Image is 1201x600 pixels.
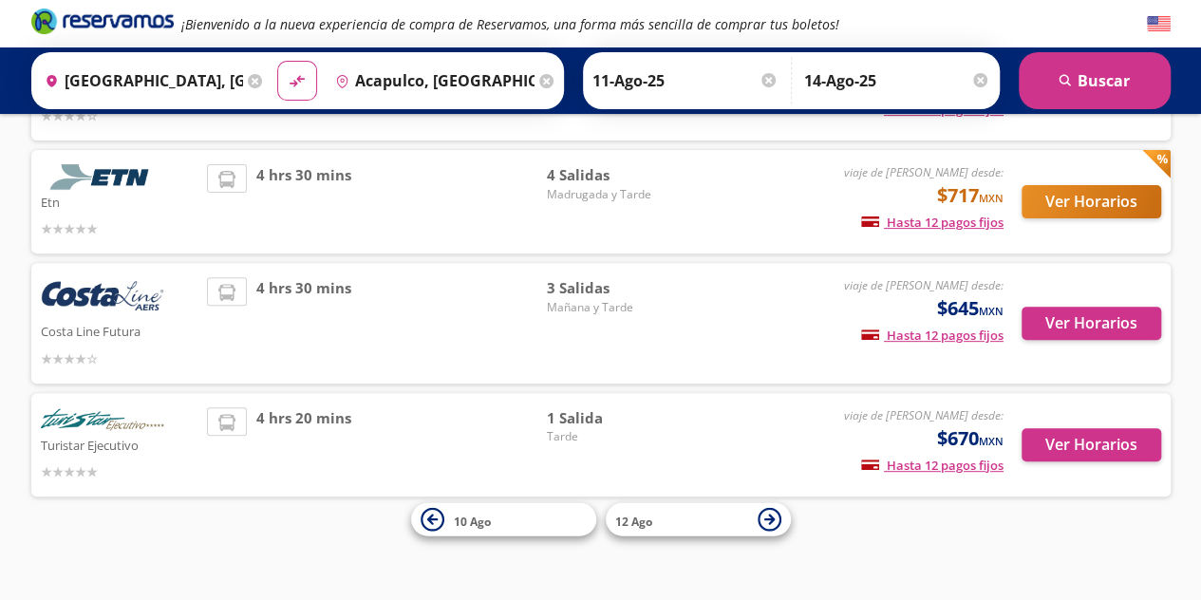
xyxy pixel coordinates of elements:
span: 4 hrs 30 mins [256,277,351,369]
span: Hasta 12 pagos fijos [861,457,1004,474]
span: Madrugada y Tarde [546,186,679,203]
input: Buscar Destino [328,57,535,104]
span: 10 Ago [454,513,491,529]
img: Etn [41,164,164,190]
span: Hasta 12 pagos fijos [861,327,1004,344]
span: 1 Salida [546,407,679,429]
small: MXN [979,191,1004,205]
span: $670 [937,424,1004,453]
button: 10 Ago [411,503,596,536]
button: 12 Ago [606,503,791,536]
em: ¡Bienvenido a la nueva experiencia de compra de Reservamos, una forma más sencilla de comprar tus... [181,15,839,33]
p: Costa Line Futura [41,319,198,342]
em: viaje de [PERSON_NAME] desde: [844,277,1004,293]
p: Etn [41,190,198,213]
span: 4 Salidas [546,164,679,186]
span: Tarde [546,428,679,445]
em: viaje de [PERSON_NAME] desde: [844,164,1004,180]
a: Brand Logo [31,7,174,41]
input: Buscar Origen [37,57,244,104]
small: MXN [979,434,1004,448]
span: Hasta 12 pagos fijos [861,214,1004,231]
i: Brand Logo [31,7,174,35]
span: 4 hrs 30 mins [256,164,351,239]
img: Turistar Ejecutivo [41,407,164,433]
span: 12 Ago [615,513,652,529]
img: Costa Line Futura [41,277,164,319]
button: Ver Horarios [1022,307,1161,340]
p: Turistar Ejecutivo [41,433,198,456]
small: MXN [979,304,1004,318]
button: Ver Horarios [1022,185,1161,218]
span: $717 [937,181,1004,210]
span: 3 Salidas [546,277,679,299]
span: 4 hrs 20 mins [256,407,351,482]
span: $645 [937,294,1004,323]
input: Opcional [804,57,990,104]
button: Buscar [1019,52,1171,109]
button: English [1147,12,1171,36]
input: Elegir Fecha [592,57,779,104]
span: Mañana y Tarde [546,299,679,316]
em: viaje de [PERSON_NAME] desde: [844,407,1004,423]
button: Ver Horarios [1022,428,1161,461]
